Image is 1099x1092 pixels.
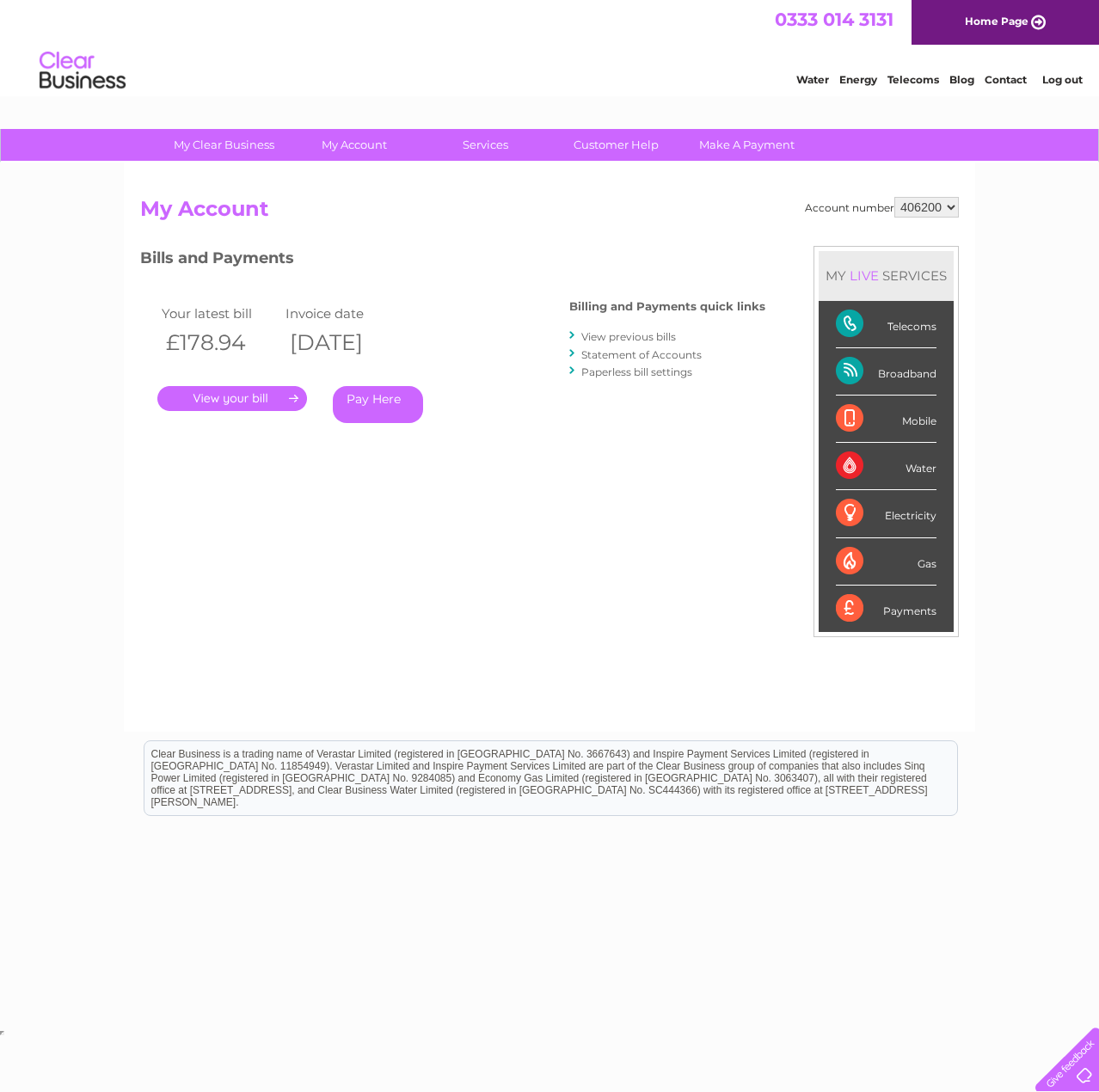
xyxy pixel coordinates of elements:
[805,197,959,218] div: Account number
[836,490,936,537] div: Electricity
[676,129,818,161] a: Make A Payment
[949,73,974,86] a: Blog
[569,300,765,313] h4: Billing and Payments quick links
[333,386,423,423] a: Pay Here
[157,386,307,411] a: .
[140,246,765,276] h3: Bills and Payments
[846,267,882,284] div: LIVE
[414,129,556,161] a: Services
[1042,73,1083,86] a: Log out
[836,396,936,443] div: Mobile
[836,301,936,348] div: Telecoms
[836,538,936,586] div: Gas
[39,45,126,97] img: logo.png
[819,251,954,300] div: MY SERVICES
[284,129,426,161] a: My Account
[281,302,405,325] td: Invoice date
[281,325,405,360] th: [DATE]
[985,73,1027,86] a: Contact
[144,9,957,83] div: Clear Business is a trading name of Verastar Limited (registered in [GEOGRAPHIC_DATA] No. 3667643...
[836,443,936,490] div: Water
[581,330,676,343] a: View previous bills
[836,586,936,632] div: Payments
[581,348,702,361] a: Statement of Accounts
[581,365,692,378] a: Paperless bill settings
[157,302,281,325] td: Your latest bill
[775,9,893,30] a: 0333 014 3131
[545,129,687,161] a: Customer Help
[140,197,959,230] h2: My Account
[887,73,939,86] a: Telecoms
[839,73,877,86] a: Energy
[796,73,829,86] a: Water
[836,348,936,396] div: Broadband
[153,129,295,161] a: My Clear Business
[157,325,281,360] th: £178.94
